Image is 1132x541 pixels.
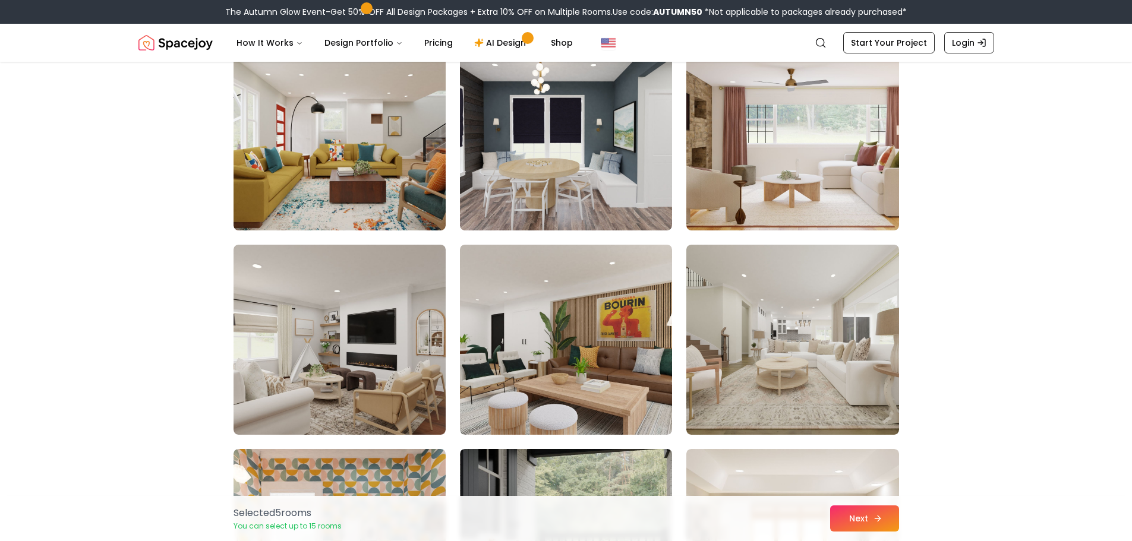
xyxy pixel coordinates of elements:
a: AI Design [465,31,539,55]
a: Pricing [415,31,462,55]
img: Room room-33 [686,245,898,435]
button: How It Works [227,31,313,55]
p: Selected 5 room s [234,506,342,520]
img: Room room-28 [234,40,446,230]
span: Use code: [613,6,702,18]
nav: Global [138,24,994,62]
a: Login [944,32,994,53]
img: Room room-31 [234,245,446,435]
b: AUTUMN50 [653,6,702,18]
nav: Main [227,31,582,55]
a: Spacejoy [138,31,213,55]
span: *Not applicable to packages already purchased* [702,6,907,18]
button: Next [830,505,899,531]
img: Spacejoy Logo [138,31,213,55]
button: Design Portfolio [315,31,412,55]
a: Start Your Project [843,32,935,53]
a: Shop [541,31,582,55]
p: You can select up to 15 rooms [234,521,342,531]
img: Room room-29 [460,40,672,230]
img: Room room-30 [686,40,898,230]
img: United States [601,36,616,50]
div: The Autumn Glow Event-Get 50% OFF All Design Packages + Extra 10% OFF on Multiple Rooms. [225,6,907,18]
img: Room room-32 [460,245,672,435]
